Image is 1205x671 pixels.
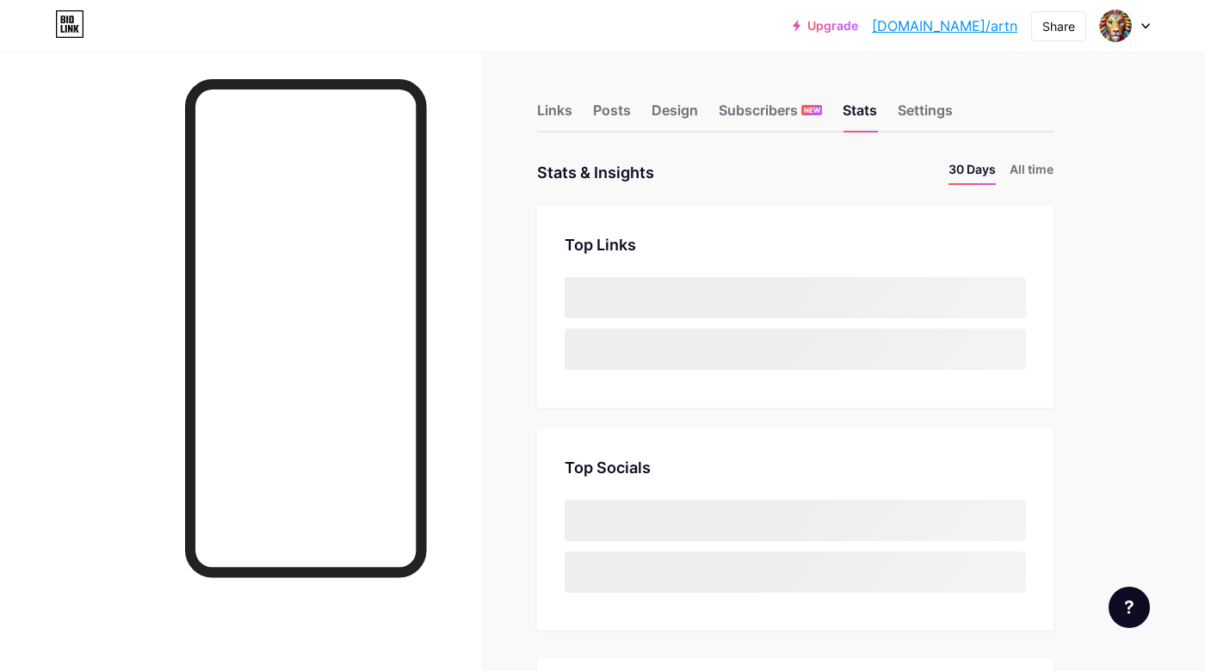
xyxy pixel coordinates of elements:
[719,100,822,131] div: Subscribers
[949,160,996,185] li: 30 Days
[565,456,1026,479] div: Top Socials
[1010,160,1054,185] li: All time
[565,233,1026,256] div: Top Links
[537,160,654,185] div: Stats & Insights
[793,19,858,33] a: Upgrade
[804,105,820,115] span: NEW
[1099,9,1132,42] img: Ary Correia Filho
[1042,17,1075,35] div: Share
[593,100,631,131] div: Posts
[843,100,877,131] div: Stats
[872,15,1017,36] a: [DOMAIN_NAME]/artn
[652,100,698,131] div: Design
[537,100,572,131] div: Links
[898,100,953,131] div: Settings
